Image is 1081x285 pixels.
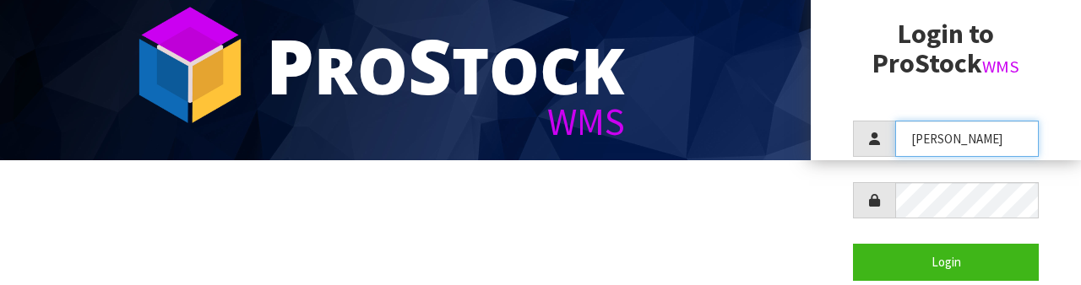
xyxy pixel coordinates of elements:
[266,103,625,141] div: WMS
[266,13,314,116] span: P
[853,19,1039,78] h2: Login to ProStock
[853,244,1039,280] button: Login
[895,121,1039,157] input: Username
[408,13,452,116] span: S
[266,27,625,103] div: ro tock
[127,2,253,128] img: ProStock Cube
[982,56,1019,78] small: WMS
